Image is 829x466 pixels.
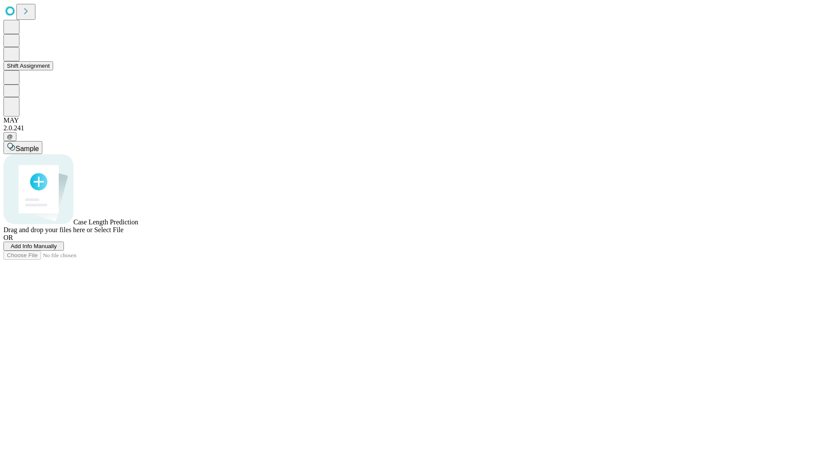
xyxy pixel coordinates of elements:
[3,116,826,124] div: MAY
[3,242,64,251] button: Add Info Manually
[3,124,826,132] div: 2.0.241
[3,226,92,233] span: Drag and drop your files here or
[11,243,57,249] span: Add Info Manually
[3,132,16,141] button: @
[16,145,39,152] span: Sample
[73,218,138,226] span: Case Length Prediction
[94,226,123,233] span: Select File
[3,61,53,70] button: Shift Assignment
[3,234,13,241] span: OR
[7,133,13,140] span: @
[3,141,42,154] button: Sample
